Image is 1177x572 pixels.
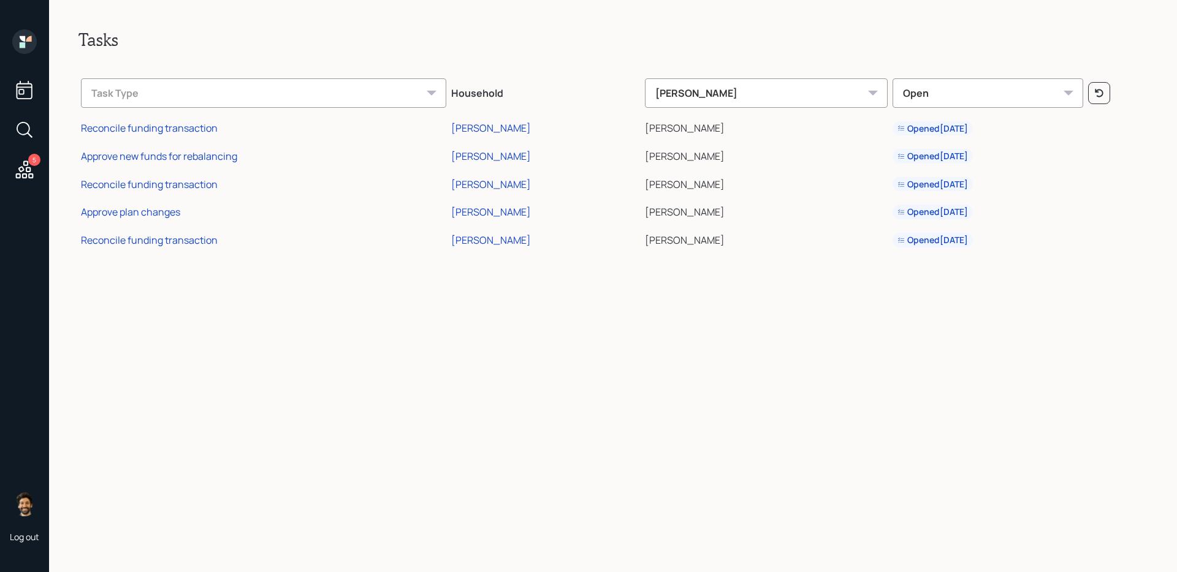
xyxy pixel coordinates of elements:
div: Approve new funds for rebalancing [81,149,237,163]
div: Reconcile funding transaction [81,233,218,247]
div: Opened [DATE] [897,206,968,218]
div: [PERSON_NAME] [451,178,531,191]
div: Opened [DATE] [897,150,968,162]
td: [PERSON_NAME] [642,224,890,252]
h2: Tasks [78,29,1148,50]
div: Log out [10,531,39,543]
div: Open [893,78,1083,108]
div: [PERSON_NAME] [451,149,531,163]
div: Task Type [81,78,446,108]
td: [PERSON_NAME] [642,196,890,224]
td: [PERSON_NAME] [642,140,890,168]
div: Reconcile funding transaction [81,178,218,191]
div: [PERSON_NAME] [451,121,531,135]
div: [PERSON_NAME] [451,233,531,247]
div: Reconcile funding transaction [81,121,218,135]
div: 5 [28,154,40,166]
div: [PERSON_NAME] [451,205,531,219]
td: [PERSON_NAME] [642,168,890,197]
div: Opened [DATE] [897,122,968,135]
th: Household [449,70,643,113]
div: Opened [DATE] [897,234,968,246]
div: [PERSON_NAME] [645,78,888,108]
div: Approve plan changes [81,205,180,219]
div: Opened [DATE] [897,178,968,190]
td: [PERSON_NAME] [642,113,890,141]
img: eric-schwartz-headshot.png [12,492,37,516]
